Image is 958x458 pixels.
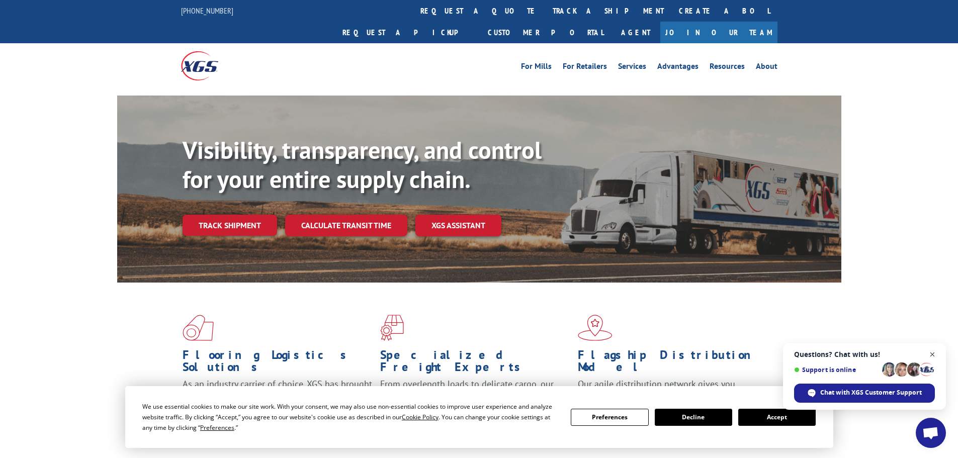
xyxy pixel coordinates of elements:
h1: Specialized Freight Experts [380,349,570,378]
div: Chat with XGS Customer Support [794,384,935,403]
span: Support is online [794,366,879,374]
img: xgs-icon-total-supply-chain-intelligence-red [183,315,214,341]
a: XGS ASSISTANT [415,215,501,236]
a: Calculate transit time [285,215,407,236]
span: Preferences [200,423,234,432]
span: Chat with XGS Customer Support [820,388,922,397]
a: [PHONE_NUMBER] [181,6,233,16]
a: Resources [710,62,745,73]
img: xgs-icon-focused-on-flooring-red [380,315,404,341]
a: Request a pickup [335,22,480,43]
span: Cookie Policy [402,413,439,421]
button: Decline [655,409,732,426]
a: For Mills [521,62,552,73]
span: Our agile distribution network gives you nationwide inventory management on demand. [578,378,763,402]
div: We use essential cookies to make our site work. With your consent, we may also use non-essential ... [142,401,559,433]
a: Services [618,62,646,73]
button: Accept [738,409,816,426]
h1: Flagship Distribution Model [578,349,768,378]
b: Visibility, transparency, and control for your entire supply chain. [183,134,542,195]
a: About [756,62,777,73]
div: Open chat [916,418,946,448]
a: For Retailers [563,62,607,73]
span: As an industry carrier of choice, XGS has brought innovation and dedication to flooring logistics... [183,378,372,414]
a: Track shipment [183,215,277,236]
span: Questions? Chat with us! [794,350,935,358]
p: From overlength loads to delicate cargo, our experienced staff knows the best way to move your fr... [380,378,570,423]
a: Agent [611,22,660,43]
a: Join Our Team [660,22,777,43]
h1: Flooring Logistics Solutions [183,349,373,378]
img: xgs-icon-flagship-distribution-model-red [578,315,613,341]
div: Cookie Consent Prompt [125,386,833,448]
button: Preferences [571,409,648,426]
a: Advantages [657,62,699,73]
a: Customer Portal [480,22,611,43]
span: Close chat [926,348,939,361]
